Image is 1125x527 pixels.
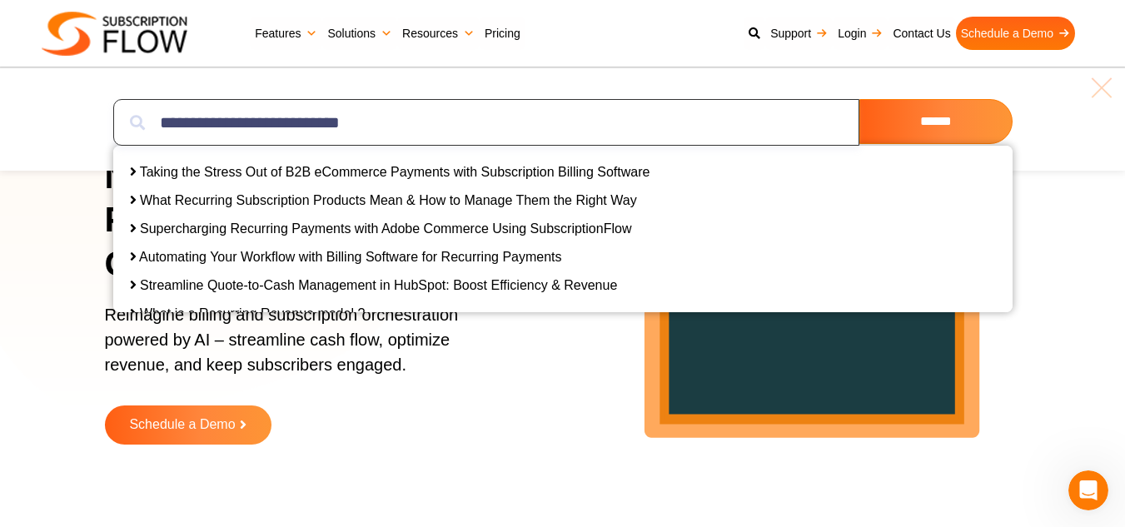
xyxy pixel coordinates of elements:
p: Reimagine billing and subscription orchestration powered by AI – streamline cash flow, optimize r... [105,302,499,394]
a: What is a Recurring Revenue model ? [140,306,365,321]
a: Automating Your Workflow with Billing Software for Recurring Payments [139,250,561,264]
iframe: Intercom live chat [1068,470,1108,510]
img: Subscriptionflow [42,12,187,56]
a: Pricing [480,17,525,50]
a: Supercharging Recurring Payments with Adobe Commerce Using SubscriptionFlow [140,221,632,236]
a: Schedule a Demo [956,17,1075,50]
a: Support [765,17,833,50]
h1: Next-Gen AI Billing Platform to Power Growth [105,155,520,286]
a: Resources [397,17,480,50]
a: Contact Us [888,17,955,50]
a: Solutions [322,17,397,50]
a: What Recurring Subscription Products Mean & How to Manage Them the Right Way [140,193,637,207]
a: Taking the Stress Out of B2B eCommerce Payments with Subscription Billing Software [140,165,650,179]
a: Streamline Quote-to-Cash Management in HubSpot: Boost Efficiency & Revenue [140,278,617,292]
a: Login [833,17,888,50]
a: Schedule a Demo [105,405,271,445]
a: Features [250,17,322,50]
span: Schedule a Demo [129,418,235,432]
